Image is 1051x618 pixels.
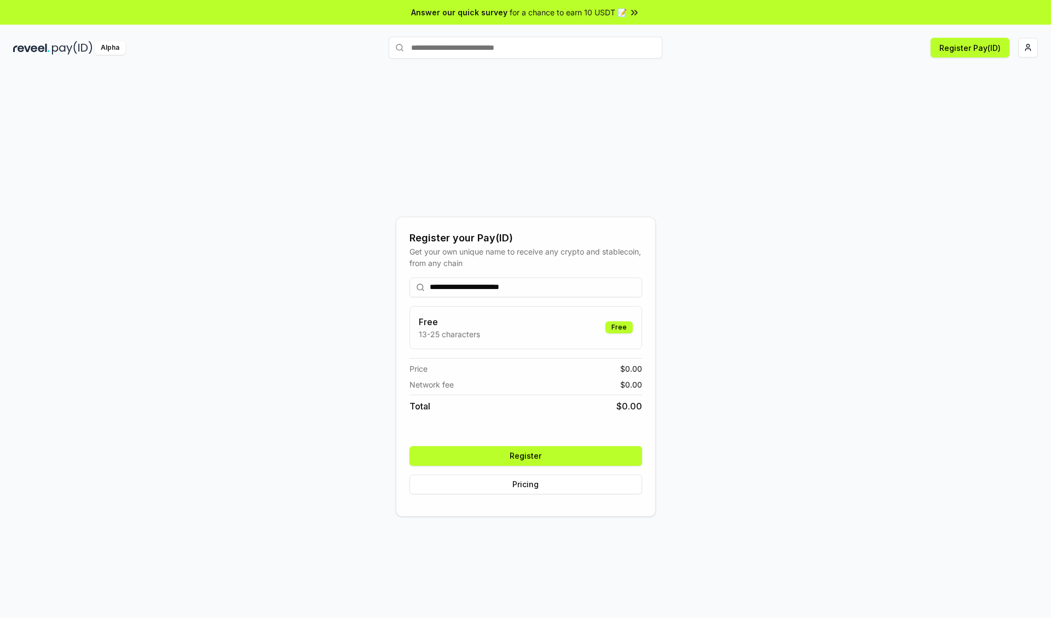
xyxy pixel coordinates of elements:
[419,328,480,340] p: 13-25 characters
[409,379,454,390] span: Network fee
[52,41,93,55] img: pay_id
[95,41,125,55] div: Alpha
[409,446,642,466] button: Register
[409,363,428,374] span: Price
[409,400,430,413] span: Total
[409,230,642,246] div: Register your Pay(ID)
[931,38,1009,57] button: Register Pay(ID)
[605,321,633,333] div: Free
[616,400,642,413] span: $ 0.00
[419,315,480,328] h3: Free
[411,7,507,18] span: Answer our quick survey
[620,379,642,390] span: $ 0.00
[620,363,642,374] span: $ 0.00
[409,246,642,269] div: Get your own unique name to receive any crypto and stablecoin, from any chain
[510,7,627,18] span: for a chance to earn 10 USDT 📝
[13,41,50,55] img: reveel_dark
[409,475,642,494] button: Pricing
